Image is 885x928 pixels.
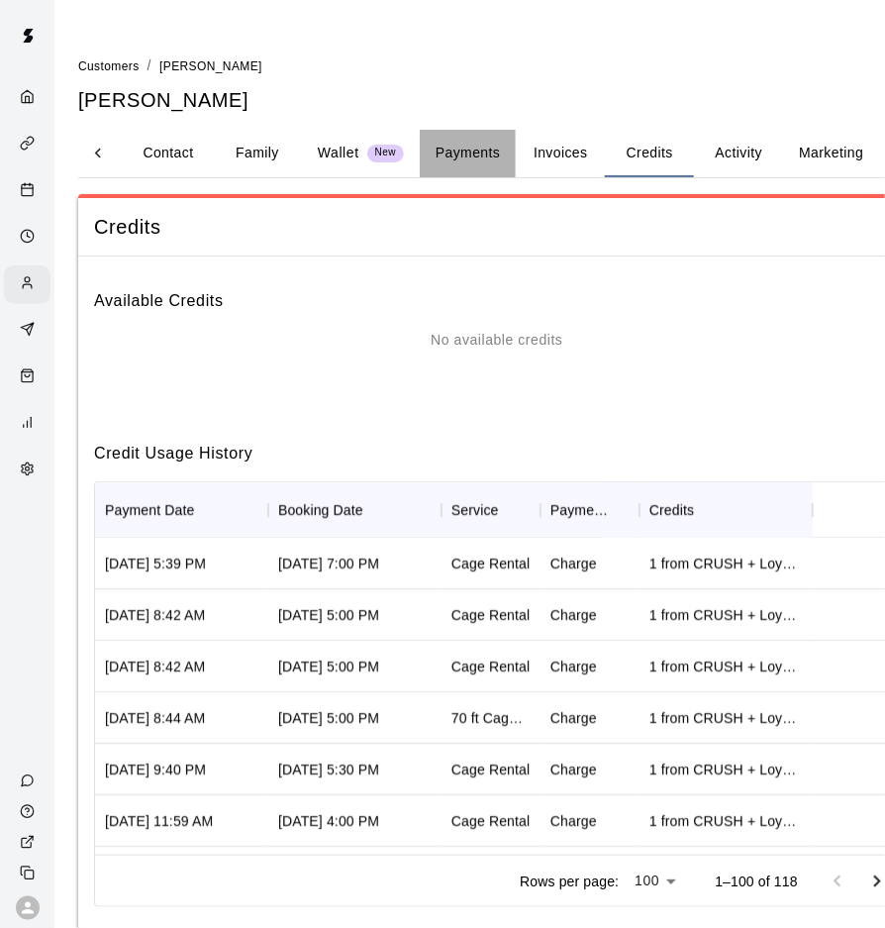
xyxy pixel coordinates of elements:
[105,482,195,538] div: Payment Date
[550,811,597,831] div: Charge
[78,59,140,73] span: Customers
[105,657,205,676] div: Aug 27, 2025 8:42 AM
[278,708,379,728] div: Aug 22, 2025 5:00 PM
[550,657,597,676] div: Charge
[451,657,530,676] div: Cage Rental
[451,760,530,779] div: Cage Rental
[8,16,48,55] img: Swift logo
[550,482,612,538] div: Payment Type
[431,330,562,351] p: No available credits
[278,605,379,625] div: Aug 27, 2025 5:00 PM
[694,496,722,524] button: Sort
[612,496,639,524] button: Sort
[278,554,379,573] div: Aug 27, 2025 7:00 PM
[550,708,597,728] div: Charge
[451,482,499,538] div: Service
[520,872,619,891] p: Rows per page:
[550,554,597,573] div: Charge
[147,55,151,76] li: /
[367,147,404,159] span: New
[516,130,605,177] button: Invoices
[105,554,206,573] div: Aug 27, 2025 5:39 PM
[4,827,54,858] a: View public page
[649,554,803,573] div: 1 from CRUSH + Loyalty Membership GOLD (monthly payment)
[363,496,391,524] button: Sort
[420,130,516,177] button: Payments
[278,760,379,779] div: Aug 22, 2025 5:30 PM
[105,811,213,831] div: Aug 16, 2025 11:59 AM
[649,708,803,728] div: 1 from CRUSH + Loyalty Membership GOLD (monthly payment)
[278,811,379,831] div: Aug 14, 2025 4:00 PM
[451,708,531,728] div: 70 ft Cage (Cage 4)
[442,482,541,538] div: Service
[318,143,359,163] p: Wallet
[268,482,442,538] div: Booking Date
[627,867,683,895] div: 100
[4,766,54,796] a: Contact Us
[605,130,694,177] button: Credits
[499,496,527,524] button: Sort
[694,130,783,177] button: Activity
[213,130,302,177] button: Family
[451,811,530,831] div: Cage Rental
[649,482,694,538] div: Credits
[550,760,597,779] div: Charge
[35,130,793,177] div: basic tabs example
[550,605,597,625] div: Charge
[105,605,205,625] div: Aug 27, 2025 8:42 AM
[78,57,140,73] a: Customers
[159,59,262,73] span: [PERSON_NAME]
[649,760,803,779] div: 1 from CRUSH + Loyalty Membership GOLD (monthly payment)
[4,858,54,888] div: Copy public page link
[783,130,879,177] button: Marketing
[105,708,205,728] div: Aug 22, 2025 8:44 AM
[278,657,379,676] div: Aug 27, 2025 5:00 PM
[451,605,530,625] div: Cage Rental
[4,796,54,827] a: Visit help center
[278,482,363,538] div: Booking Date
[105,760,206,779] div: Aug 21, 2025 9:40 PM
[451,554,530,573] div: Cage Rental
[95,482,268,538] div: Payment Date
[124,130,213,177] button: Contact
[649,811,803,831] div: 1 from CRUSH + Loyalty Membership GOLD (monthly payment)
[715,872,798,891] p: 1–100 of 118
[541,482,639,538] div: Payment Type
[649,657,803,676] div: 1 from CRUSH + Loyalty Membership GOLD (monthly payment)
[649,605,803,625] div: 1 from CRUSH + Loyalty Membership GOLD (monthly payment)
[639,482,813,538] div: Credits
[195,496,223,524] button: Sort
